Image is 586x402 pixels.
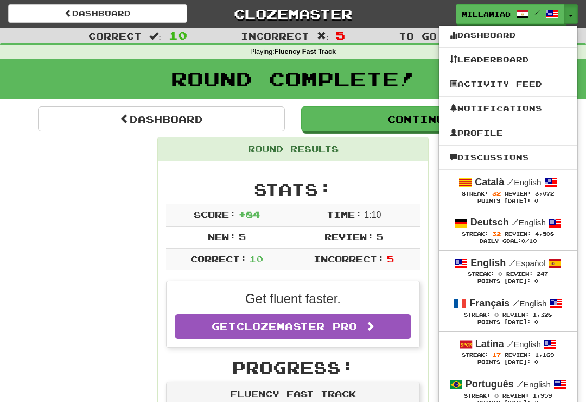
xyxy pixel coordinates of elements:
[537,271,548,277] span: 247
[470,217,509,228] strong: Deutsch
[494,311,499,318] span: 0
[505,231,531,237] span: Review:
[506,271,533,277] span: Review:
[462,352,488,358] span: Streak:
[535,352,554,358] span: 1,169
[507,340,541,349] small: English
[439,28,577,42] a: Dashboard
[492,230,501,237] span: 32
[533,393,552,399] span: 1,959
[439,77,577,91] a: Activity Feed
[507,339,514,349] span: /
[450,319,566,326] div: Points [DATE]: 0
[494,392,499,399] span: 0
[517,379,524,389] span: /
[505,191,531,197] span: Review:
[439,291,577,331] a: Français /English Streak: 0 Review: 1,328 Points [DATE]: 0
[462,191,488,197] span: Streak:
[469,298,509,309] strong: Français
[439,170,577,210] a: Català /English Streak: 32 Review: 3,072 Points [DATE]: 0
[507,178,541,187] small: English
[439,332,577,372] a: Latina /English Streak: 17 Review: 1,169 Points [DATE]: 0
[498,271,502,277] span: 0
[462,231,488,237] span: Streak:
[521,238,525,244] span: 0
[507,177,514,187] span: /
[475,177,504,187] strong: Català
[535,231,554,237] span: 4,508
[450,198,566,205] div: Points [DATE]: 0
[450,238,566,245] div: Daily Goal: /10
[512,218,546,227] small: English
[492,190,501,197] span: 32
[464,312,491,318] span: Streak:
[508,258,515,268] span: /
[492,351,501,358] span: 17
[512,299,546,308] small: English
[470,257,506,268] strong: English
[464,393,491,399] span: Streak:
[450,359,566,366] div: Points [DATE]: 0
[450,278,566,285] div: Points [DATE]: 0
[468,271,494,277] span: Streak:
[505,352,531,358] span: Review:
[475,338,504,349] strong: Latina
[502,312,529,318] span: Review:
[508,259,545,268] small: Español
[439,210,577,250] a: Deutsch /English Streak: 32 Review: 4,508 Daily Goal:0/10
[533,312,552,318] span: 1,328
[439,251,577,291] a: English /Español Streak: 0 Review: 247 Points [DATE]: 0
[466,379,514,390] strong: Português
[535,191,554,197] span: 3,072
[439,126,577,140] a: Profile
[512,298,519,308] span: /
[439,150,577,165] a: Discussions
[439,53,577,67] a: Leaderboard
[512,217,519,227] span: /
[502,393,529,399] span: Review:
[517,380,551,389] small: English
[439,102,577,116] a: Notifications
